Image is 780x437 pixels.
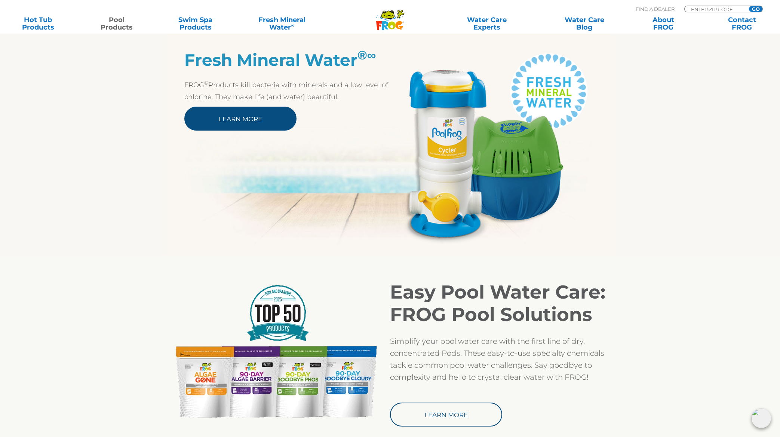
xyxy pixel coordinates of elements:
sup: ∞ [291,22,295,28]
a: ContactFROG [711,16,773,31]
a: Hot TubProducts [7,16,69,31]
p: FROG Products kill bacteria with minerals and a low level of chlorine. They make life (and water)... [184,79,390,103]
h2: Fresh Mineral Water [184,50,390,70]
a: Water CareBlog [554,16,615,31]
a: Fresh MineralWater∞ [243,16,320,31]
p: Find A Dealer [636,6,675,12]
a: AboutFROG [633,16,694,31]
a: Water CareExperts [437,16,537,31]
a: Learn More [184,107,297,131]
img: Pool Products FMW 2023 [390,50,596,244]
p: Simplify your pool water care with the first line of dry, concentrated Pods. These easy-to-use sp... [390,335,614,383]
a: Swim SpaProducts [165,16,226,31]
img: openIcon [752,409,771,428]
sup: ® [357,48,367,62]
input: GO [749,6,762,12]
h2: Easy Pool Water Care: FROG Pool Solutions [390,281,614,326]
input: Zip Code Form [690,6,741,12]
img: FROG_Pool-Solutions-Product-Line-Pod_PSN Award_LR [166,281,390,423]
sup: ® [204,80,208,86]
a: Learn More [390,403,502,427]
a: PoolProducts [86,16,147,31]
sup: ∞ [367,48,376,62]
